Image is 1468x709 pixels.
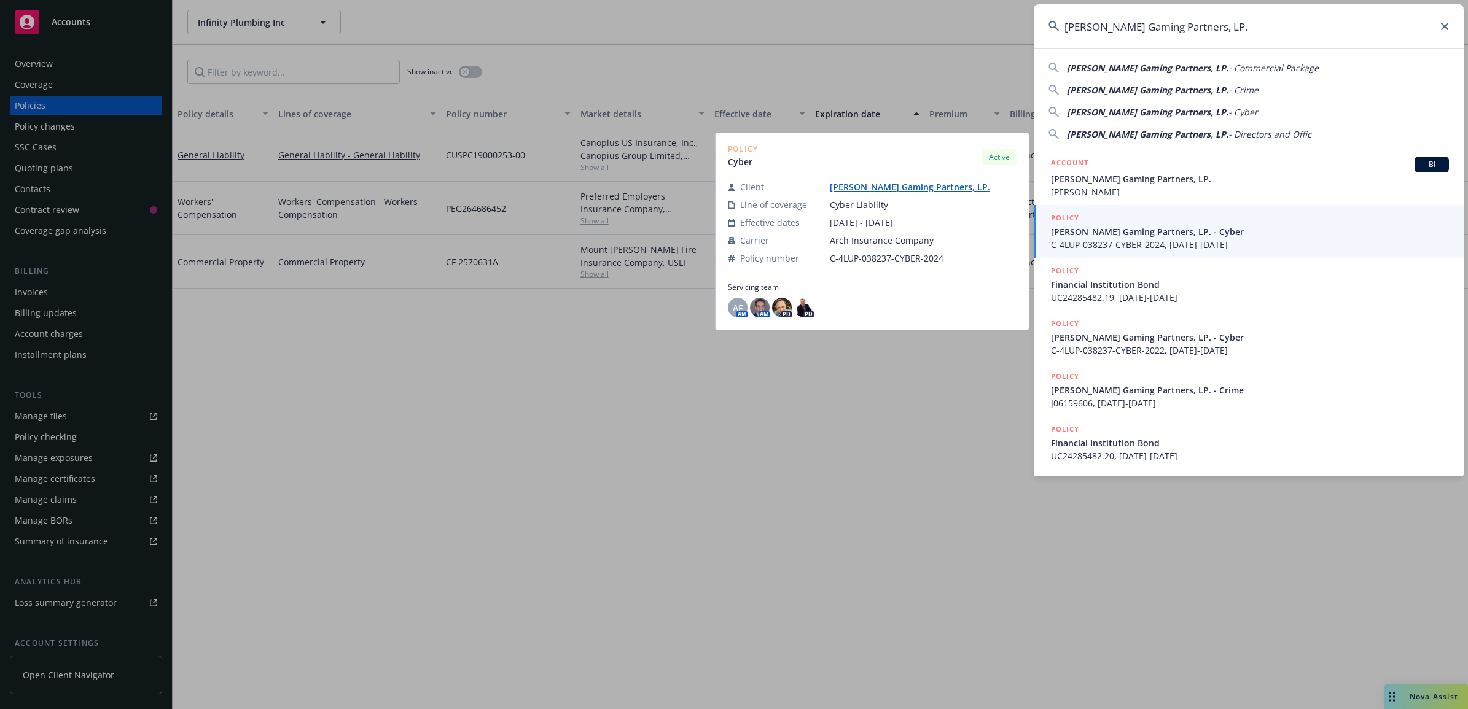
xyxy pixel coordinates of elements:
span: Financial Institution Bond [1051,278,1449,291]
span: C-4LUP-038237-CYBER-2022, [DATE]-[DATE] [1051,344,1449,357]
input: Search... [1034,4,1464,48]
a: POLICY[PERSON_NAME] Gaming Partners, LP. - CyberC-4LUP-038237-CYBER-2022, [DATE]-[DATE] [1034,311,1464,363]
h5: POLICY [1051,265,1079,277]
span: Financial Institution Bond [1051,436,1449,449]
span: UC24285482.19, [DATE]-[DATE] [1051,291,1449,304]
a: POLICY[PERSON_NAME] Gaming Partners, LP. - CrimeJ06159606, [DATE]-[DATE] [1034,363,1464,416]
span: - Crime [1228,84,1259,96]
span: [PERSON_NAME] Gaming Partners, LP. - Cyber [1051,225,1449,238]
span: C-4LUP-038237-CYBER-2024, [DATE]-[DATE] [1051,238,1449,251]
span: [PERSON_NAME] [1051,185,1449,198]
span: UC24285482.20, [DATE]-[DATE] [1051,449,1449,462]
span: - Commercial Package [1228,62,1319,74]
a: POLICY[PERSON_NAME] Gaming Partners, LP. - CyberC-4LUP-038237-CYBER-2024, [DATE]-[DATE] [1034,205,1464,258]
h5: POLICY [1051,423,1079,435]
h5: POLICY [1051,212,1079,224]
span: [PERSON_NAME] Gaming Partners, LP. [1067,62,1228,74]
span: J06159606, [DATE]-[DATE] [1051,397,1449,409]
h5: POLICY [1051,370,1079,382]
span: - Cyber [1228,106,1258,118]
a: POLICYFinancial Institution BondUC24285482.19, [DATE]-[DATE] [1034,258,1464,311]
span: [PERSON_NAME] Gaming Partners, LP. [1067,106,1228,118]
a: POLICYFinancial Institution BondUC24285482.20, [DATE]-[DATE] [1034,416,1464,469]
h5: POLICY [1051,317,1079,330]
span: [PERSON_NAME] Gaming Partners, LP. [1067,84,1228,96]
span: [PERSON_NAME] Gaming Partners, LP. - Cyber [1051,331,1449,344]
h5: ACCOUNT [1051,157,1088,171]
span: BI [1419,159,1444,170]
span: - Directors and Offic [1228,128,1311,140]
span: [PERSON_NAME] Gaming Partners, LP. - Crime [1051,384,1449,397]
a: ACCOUNTBI[PERSON_NAME] Gaming Partners, LP.[PERSON_NAME] [1034,150,1464,205]
span: [PERSON_NAME] Gaming Partners, LP. [1051,172,1449,185]
span: [PERSON_NAME] Gaming Partners, LP. [1067,128,1228,140]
